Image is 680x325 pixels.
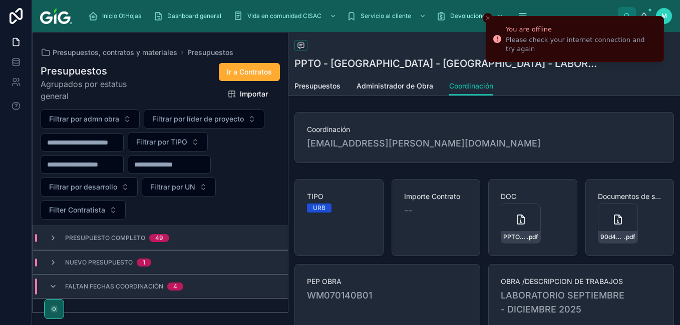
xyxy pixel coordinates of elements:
a: Inicio OtHojas [85,7,148,25]
span: Nuevo presupuesto [65,258,133,266]
span: LABORATORIO SEPTIEMBRE - DICIEMBRE 2025 [501,288,661,316]
span: Agrupados por estatus general [41,78,152,102]
span: Filtrar por TIPO [136,137,187,147]
button: Select Button [41,200,126,219]
a: Devoluciones [433,7,509,25]
div: scrollable content [80,5,618,27]
a: Vida en comunidad CISAC [230,7,342,25]
div: 49 [155,234,163,242]
span: DOC [501,191,565,201]
a: Coordinación [449,77,493,96]
button: Select Button [142,177,216,196]
button: Select Button [41,177,138,196]
button: Select Button [128,132,208,151]
span: PPTO---[PERSON_NAME]---[GEOGRAPHIC_DATA]---LABORATORIO-SEPTIEMBRE---DICIEMBRE-2025 [503,233,527,241]
span: Ir a Contratos [227,67,272,77]
a: Presupuestos, contratos y materiales [41,47,177,57]
img: App logo [40,8,72,24]
h1: Presupuestos [41,64,152,78]
span: Administrador de Obra [357,81,433,91]
span: Dashboard general [167,12,221,20]
span: Presupuestos [294,81,341,91]
button: Importar [220,85,276,103]
span: Servicio al cliente [361,12,411,20]
span: Faltan fechas coordinación [65,282,163,290]
a: Dashboard general [150,7,228,25]
span: Filtrar por UN [150,182,195,192]
span: .pdf [624,233,635,241]
h1: PPTO - [GEOGRAPHIC_DATA] - [GEOGRAPHIC_DATA] - LABORATORIO [DATE] - [DATE] [294,56,599,70]
span: Presupuestos, contratos y materiales [53,47,177,57]
span: Coordinación [449,81,493,91]
button: Close toast [483,13,493,23]
span: Devoluciones [450,12,489,20]
span: Vida en comunidad CISAC [247,12,321,20]
a: Servicio al cliente [344,7,431,25]
span: Filtrar por líder de proyecto [152,114,244,124]
span: M [661,12,667,20]
button: Select Button [144,109,264,128]
span: Coordinación [307,124,661,134]
div: You are offline [506,24,655,34]
a: Administrador de Obra [357,77,433,97]
span: WM070140B01 [307,288,468,302]
span: [EMAIL_ADDRESS][PERSON_NAME][DOMAIN_NAME] [307,136,661,150]
span: OBRA /DESCRIPCION DE TRABAJOS [501,276,661,286]
div: 1 [143,258,145,266]
span: Filtrar por desarrollo [49,182,117,192]
span: -- [404,203,412,217]
span: Inicio OtHojas [102,12,141,20]
span: Filtrar por admn obra [49,114,119,124]
a: Presupuestos [187,47,233,57]
span: 90d46a4f-4013-4a54-95ef-83744cbc9718-COTIZACION-LABORATORIO-f [600,233,624,241]
span: TIPO [307,191,371,201]
span: PEP OBRA [307,276,468,286]
span: Documentos de soporte [598,191,662,201]
span: Importe Contrato [404,191,468,201]
button: Select Button [41,109,140,128]
span: Filter Contratista [49,205,105,215]
div: Please check your internet connection and try again [506,35,655,53]
span: .pdf [527,233,538,241]
span: Importar [240,89,268,99]
a: Presupuestos [294,77,341,97]
button: Ir a Contratos [219,63,280,81]
div: URB [313,203,325,212]
span: Presupuesto Completo [65,234,145,242]
div: 4 [173,282,177,290]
